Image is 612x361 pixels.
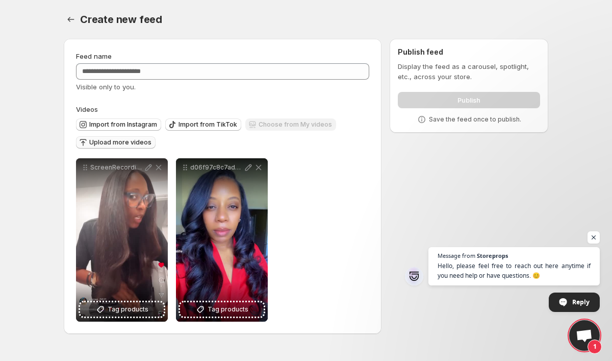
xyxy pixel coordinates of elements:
[572,293,590,311] span: Reply
[190,163,243,172] p: d06f97c8c7ad43e28a4e4d283b740711
[76,83,136,91] span: Visible only to you.
[438,261,591,280] span: Hello, please feel free to reach out here anytime if you need help or have questions. 😊
[178,121,237,129] span: Import from TikTok
[80,13,162,26] span: Create new feed
[208,304,248,315] span: Tag products
[80,302,164,317] button: Tag products
[588,340,602,354] span: 1
[398,47,540,57] h2: Publish feed
[429,115,521,124] p: Save the feed once to publish.
[165,118,241,131] button: Import from TikTok
[89,121,157,129] span: Import from Instagram
[176,158,268,322] div: d06f97c8c7ad43e28a4e4d283b740711Tag products
[89,138,151,147] span: Upload more videos
[76,158,168,322] div: ScreenRecording_[DATE] 22Tag products
[438,253,475,258] span: Message from
[108,304,148,315] span: Tag products
[76,52,112,60] span: Feed name
[76,105,98,113] span: Videos
[180,302,264,317] button: Tag products
[76,118,161,131] button: Import from Instagram
[477,253,508,258] span: Storeprops
[398,61,540,82] p: Display the feed as a carousel, spotlight, etc., across your store.
[569,320,600,351] a: Open chat
[90,163,143,172] p: ScreenRecording_[DATE] 22
[76,136,156,149] button: Upload more videos
[64,12,78,27] button: Settings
